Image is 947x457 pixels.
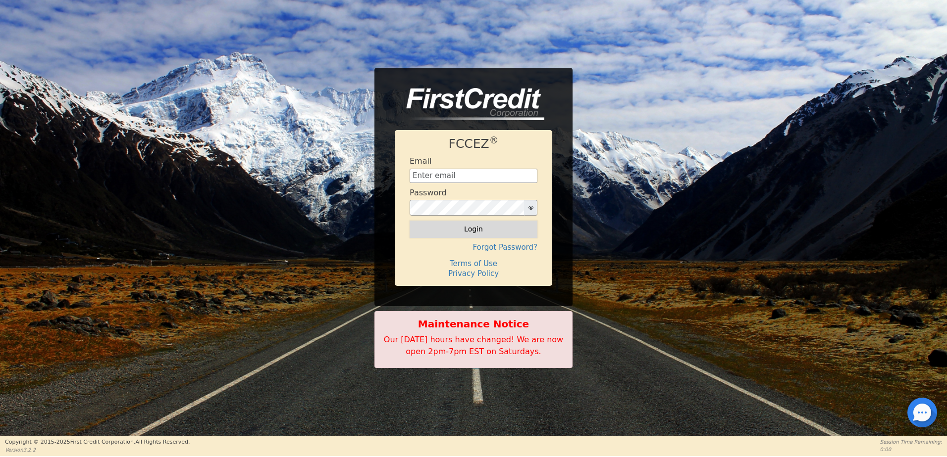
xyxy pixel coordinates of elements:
p: Copyright © 2015- 2025 First Credit Corporation. [5,438,190,447]
img: logo-CMu_cnol.png [395,88,544,121]
span: All Rights Reserved. [135,439,190,445]
h4: Terms of Use [410,259,537,268]
p: Session Time Remaining: [880,438,942,446]
h4: Email [410,156,431,166]
p: Version 3.2.2 [5,446,190,454]
button: Login [410,221,537,237]
sup: ® [489,135,499,145]
input: password [410,200,525,216]
span: Our [DATE] hours have changed! We are now open 2pm-7pm EST on Saturdays. [384,335,563,356]
input: Enter email [410,169,537,183]
h4: Password [410,188,447,197]
h4: Privacy Policy [410,269,537,278]
h1: FCCEZ [410,137,537,151]
b: Maintenance Notice [380,317,567,331]
h4: Forgot Password? [410,243,537,252]
p: 0:00 [880,446,942,453]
